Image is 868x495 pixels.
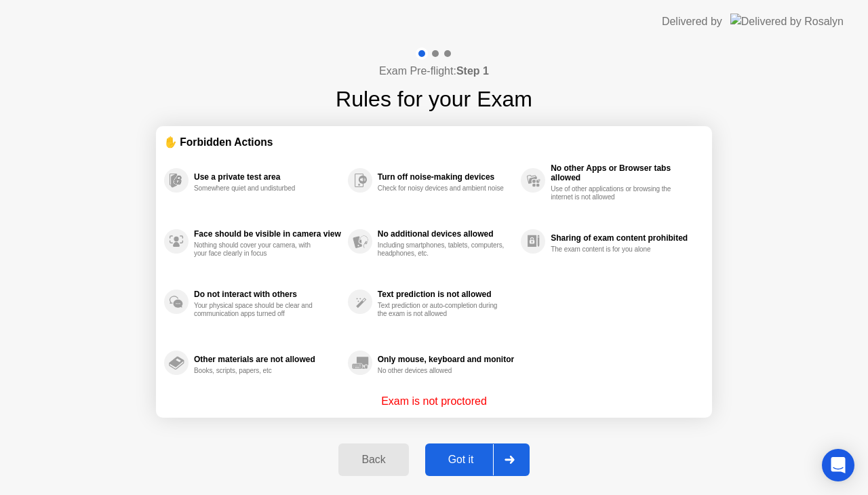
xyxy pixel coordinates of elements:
[378,241,506,258] div: Including smartphones, tablets, computers, headphones, etc.
[342,454,404,466] div: Back
[381,393,487,410] p: Exam is not proctored
[425,443,530,476] button: Got it
[378,302,506,318] div: Text prediction or auto-completion during the exam is not allowed
[551,233,697,243] div: Sharing of exam content prohibited
[164,134,704,150] div: ✋ Forbidden Actions
[456,65,489,77] b: Step 1
[662,14,722,30] div: Delivered by
[730,14,844,29] img: Delivered by Rosalyn
[194,302,322,318] div: Your physical space should be clear and communication apps turned off
[551,163,697,182] div: No other Apps or Browser tabs allowed
[194,184,322,193] div: Somewhere quiet and undisturbed
[336,83,532,115] h1: Rules for your Exam
[551,185,679,201] div: Use of other applications or browsing the internet is not allowed
[194,355,341,364] div: Other materials are not allowed
[551,245,679,254] div: The exam content is for you alone
[822,449,854,481] div: Open Intercom Messenger
[194,172,341,182] div: Use a private test area
[378,367,506,375] div: No other devices allowed
[194,241,322,258] div: Nothing should cover your camera, with your face clearly in focus
[378,184,506,193] div: Check for noisy devices and ambient noise
[429,454,493,466] div: Got it
[379,63,489,79] h4: Exam Pre-flight:
[338,443,408,476] button: Back
[194,229,341,239] div: Face should be visible in camera view
[194,290,341,299] div: Do not interact with others
[378,229,514,239] div: No additional devices allowed
[378,355,514,364] div: Only mouse, keyboard and monitor
[378,290,514,299] div: Text prediction is not allowed
[194,367,322,375] div: Books, scripts, papers, etc
[378,172,514,182] div: Turn off noise-making devices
